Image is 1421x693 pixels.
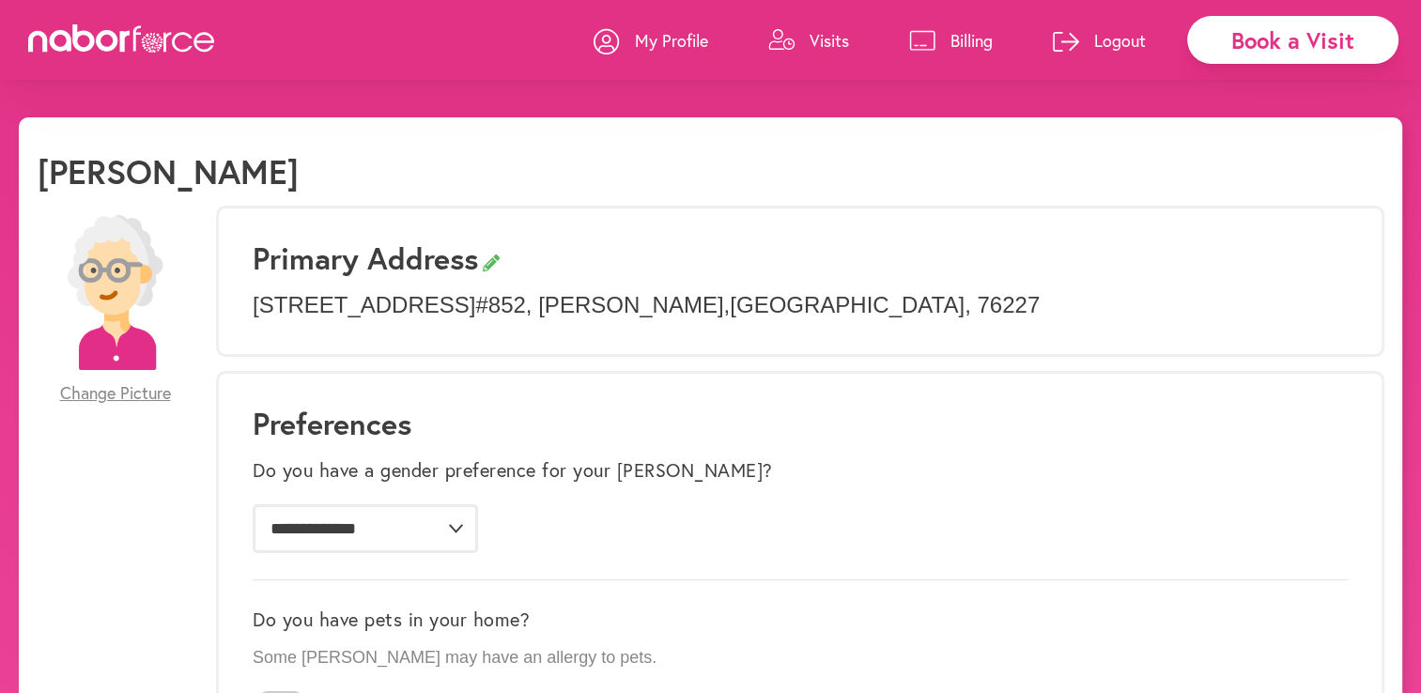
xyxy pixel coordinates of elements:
[635,29,708,52] p: My Profile
[1187,16,1398,64] div: Book a Visit
[909,12,993,69] a: Billing
[810,29,849,52] p: Visits
[38,215,193,370] img: efc20bcf08b0dac87679abea64c1faab.png
[60,383,171,404] span: Change Picture
[253,406,1348,441] h1: Preferences
[253,240,1348,276] h3: Primary Address
[1094,29,1146,52] p: Logout
[768,12,849,69] a: Visits
[38,151,299,192] h1: [PERSON_NAME]
[1053,12,1146,69] a: Logout
[253,648,1348,669] p: Some [PERSON_NAME] may have an allergy to pets.
[253,292,1348,319] p: [STREET_ADDRESS] #852 , [PERSON_NAME] , [GEOGRAPHIC_DATA] , 76227
[253,459,773,482] label: Do you have a gender preference for your [PERSON_NAME]?
[594,12,708,69] a: My Profile
[950,29,993,52] p: Billing
[253,608,530,631] label: Do you have pets in your home?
